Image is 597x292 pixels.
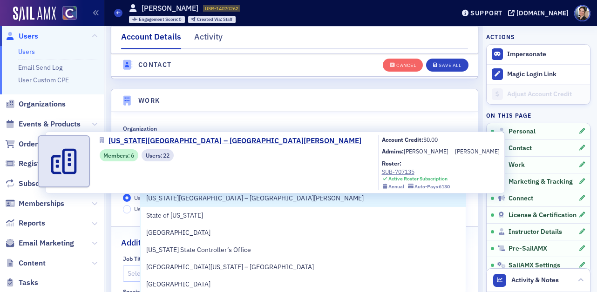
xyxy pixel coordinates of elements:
[423,136,438,143] span: $0.00
[509,211,577,219] span: License & Certification
[426,58,468,71] button: Save All
[509,127,536,136] span: Personal
[19,278,38,288] span: Tasks
[507,90,585,99] div: Adjust Account Credit
[5,199,64,209] a: Memberships
[509,194,533,203] span: Connect
[62,6,77,20] img: SailAMX
[388,176,448,182] div: Active Roster Subscription
[205,5,238,12] span: USR-14070262
[5,258,46,268] a: Content
[383,58,423,71] button: Cancel
[188,16,236,23] div: Created Via: Staff
[388,184,404,190] div: Annual
[511,275,559,285] span: Activity & Notes
[19,238,74,248] span: Email Marketing
[382,167,450,176] a: SUB-707135
[197,16,223,22] span: Created Via :
[123,205,131,213] input: Use a Different Address
[509,228,562,236] span: Instructor Details
[146,228,231,238] span: Columbus State University
[507,50,546,59] button: Impersonate
[134,194,201,201] span: Use Organization Address
[19,159,64,169] span: Registrations
[5,159,64,169] a: Registrations
[13,7,56,21] img: SailAMX
[5,278,38,288] a: Tasks
[138,96,160,106] h4: Work
[19,218,45,228] span: Reports
[19,179,65,189] span: Subscriptions
[146,245,251,255] span: Colorado State Controller’s Office
[439,63,461,68] div: Save All
[146,151,163,159] span: Users :
[19,258,46,268] span: Content
[382,136,423,143] b: Account Credit:
[142,149,174,161] div: Users: 22
[382,147,404,155] b: Admins:
[5,218,45,228] a: Reports
[509,245,547,253] span: Pre-SailAMX
[5,31,38,41] a: Users
[516,9,569,17] div: [DOMAIN_NAME]
[121,237,188,249] h2: Additional Details
[509,178,573,186] span: Marketing & Tracking
[103,151,131,159] span: Members :
[5,238,74,248] a: Email Marketing
[19,31,38,41] span: Users
[509,144,532,153] span: Contact
[109,135,361,146] span: [US_STATE][GEOGRAPHIC_DATA] – [GEOGRAPHIC_DATA][PERSON_NAME]
[146,211,231,220] span: State of Colorado
[100,135,368,146] a: [US_STATE][GEOGRAPHIC_DATA] – [GEOGRAPHIC_DATA][PERSON_NAME]
[455,147,500,155] a: [PERSON_NAME]
[142,3,198,13] h1: [PERSON_NAME]
[139,16,179,22] span: Engagement Score :
[5,119,81,129] a: Events & Products
[138,60,172,70] h4: Contact
[487,84,590,104] a: Adjust Account Credit
[509,161,525,169] span: Work
[18,47,35,56] a: Users
[404,147,448,155] a: [PERSON_NAME]
[194,31,223,48] div: Activity
[509,261,560,270] span: SailAMX Settings
[100,149,138,161] div: Members: 6
[123,194,131,202] input: Use Organization Address
[123,255,146,262] div: Job Title
[139,17,182,22] div: 0
[146,262,314,272] span: University of Colorado – Boulder
[134,205,196,212] span: Use a Different Address
[508,10,572,16] button: [DOMAIN_NAME]
[123,125,157,132] div: Organization
[486,33,515,41] h4: Actions
[414,184,450,190] div: Auto-Pay x6130
[5,139,41,149] a: Orders
[507,70,585,79] div: Magic Login Link
[486,111,590,119] h4: On this page
[146,193,364,203] span: Colorado State University – Fort Collins
[19,119,81,129] span: Events & Products
[19,139,41,149] span: Orders
[470,9,502,17] div: Support
[121,31,181,49] div: Account Details
[5,179,65,189] a: Subscriptions
[396,63,416,68] div: Cancel
[129,16,185,23] div: Engagement Score: 0
[18,76,69,84] a: User Custom CPE
[56,6,77,22] a: View Homepage
[487,64,590,84] button: Magic Login Link
[197,17,232,22] div: Staff
[146,279,231,289] span: Metropolitan State University Of Denver
[5,99,66,109] a: Organizations
[19,199,64,209] span: Memberships
[574,5,590,21] span: Profile
[19,99,66,109] span: Organizations
[382,159,401,167] b: Roster:
[18,63,62,72] a: Email Send Log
